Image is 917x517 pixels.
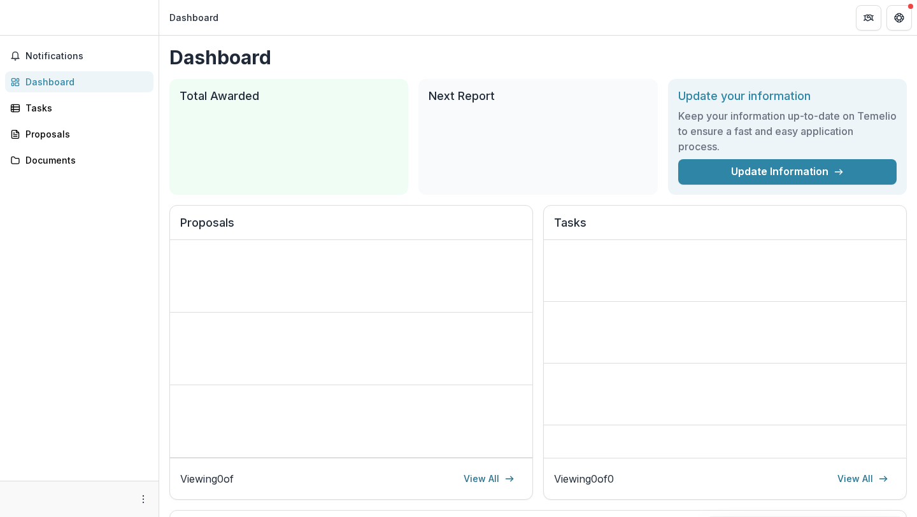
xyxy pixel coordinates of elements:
[830,469,896,489] a: View All
[678,89,897,103] h2: Update your information
[429,89,647,103] h2: Next Report
[25,101,143,115] div: Tasks
[25,75,143,89] div: Dashboard
[678,108,897,154] h3: Keep your information up-to-date on Temelio to ensure a fast and easy application process.
[180,89,398,103] h2: Total Awarded
[554,471,614,486] p: Viewing 0 of 0
[164,8,224,27] nav: breadcrumb
[25,127,143,141] div: Proposals
[5,124,153,145] a: Proposals
[554,216,896,240] h2: Tasks
[678,159,897,185] a: Update Information
[456,469,522,489] a: View All
[180,216,522,240] h2: Proposals
[180,471,234,486] p: Viewing 0 of
[5,71,153,92] a: Dashboard
[169,46,907,69] h1: Dashboard
[5,97,153,118] a: Tasks
[5,150,153,171] a: Documents
[886,5,912,31] button: Get Help
[169,11,218,24] div: Dashboard
[25,51,148,62] span: Notifications
[136,492,151,507] button: More
[856,5,881,31] button: Partners
[25,153,143,167] div: Documents
[5,46,153,66] button: Notifications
